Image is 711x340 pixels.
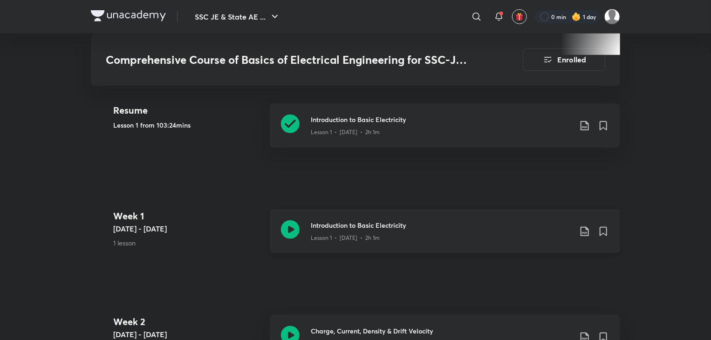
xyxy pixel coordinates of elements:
a: Introduction to Basic ElectricityLesson 1 • [DATE] • 2h 1m [270,209,620,265]
h3: Introduction to Basic Electricity [311,220,572,230]
p: Lesson 1 • [DATE] • 2h 1m [311,234,380,242]
h3: Charge, Current, Density & Drift Velocity [311,326,572,336]
h4: Resume [113,103,262,117]
p: 1 lesson [113,238,262,248]
img: streak [572,12,581,21]
img: Company Logo [91,10,166,21]
img: nilesh kundlik bidgar [604,9,620,25]
button: Enrolled [523,48,605,71]
a: Company Logo [91,10,166,24]
a: Introduction to Basic ElectricityLesson 1 • [DATE] • 2h 1m [270,103,620,159]
h4: Week 2 [113,315,262,329]
h5: [DATE] - [DATE] [113,329,262,340]
p: Lesson 1 • [DATE] • 2h 1m [311,128,380,136]
h5: Lesson 1 from 103:24mins [113,120,262,130]
button: avatar [512,9,527,24]
h3: Introduction to Basic Electricity [311,115,572,124]
button: SSC JE & State AE ... [189,7,286,26]
h5: [DATE] - [DATE] [113,223,262,234]
h4: Week 1 [113,209,262,223]
img: avatar [515,13,524,21]
h3: Comprehensive Course of Basics of Electrical Engineering for SSC-JE 2025 [106,53,471,67]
